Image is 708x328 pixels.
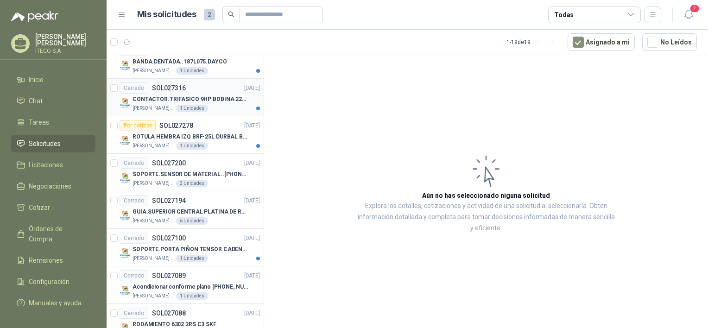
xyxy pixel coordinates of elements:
[642,33,697,51] button: No Leídos
[29,277,70,287] span: Configuración
[11,177,95,195] a: Negociaciones
[107,41,264,79] a: CerradoSOL027317[DATE] Company LogoBANDA.DENTADA..187L075.DAYCO[PERSON_NAME] Educación1 Unidades
[133,245,248,254] p: SOPORTE.PORTA PIÑON TENSOR CADENA..[PHONE_NUMBER].BIELOMATIK 1769
[244,234,260,243] p: [DATE]
[680,6,697,23] button: 2
[120,60,131,71] img: Company Logo
[133,57,227,66] p: BANDA.DENTADA..187L075.DAYCO
[204,9,215,20] span: 2
[120,158,148,169] div: Cerrado
[11,114,95,131] a: Tareas
[568,33,635,51] button: Asignado a mi
[133,67,174,75] p: [PERSON_NAME] Educación
[133,180,174,187] p: [PERSON_NAME] Educación
[107,229,264,266] a: CerradoSOL027100[DATE] Company LogoSOPORTE.PORTA PIÑON TENSOR CADENA..[PHONE_NUMBER].BIELOMATIK 1...
[133,292,174,300] p: [PERSON_NAME] Educación
[133,95,248,104] p: CONTACTOR.TRIFASICO 9HP BOBINA 220V 25AMP..3RT2026-1AN24 1NA+1NC.SIEMENS
[107,79,264,116] a: CerradoSOL027316[DATE] Company LogoCONTACTOR.TRIFASICO 9HP BOBINA 220V 25AMP..3RT2026-1AN24 1NA+1...
[244,159,260,168] p: [DATE]
[120,233,148,244] div: Cerrado
[11,11,58,22] img: Logo peakr
[159,122,193,129] p: SOL027278
[133,283,248,291] p: Acondicionar conforme plano [PHONE_NUMBER]
[11,71,95,88] a: Inicio
[120,135,131,146] img: Company Logo
[11,294,95,312] a: Manuales y ayuda
[11,92,95,110] a: Chat
[176,180,208,187] div: 2 Unidades
[29,181,71,191] span: Negociaciones
[11,199,95,216] a: Cotizar
[228,11,234,18] span: search
[244,271,260,280] p: [DATE]
[107,116,264,154] a: Por cotizarSOL027278[DATE] Company LogoROTULA HEMBRA IZQ BRF-25L DURBAL B ROT-BRF-25L[PERSON_NAME...
[152,235,186,241] p: SOL027100
[120,195,148,206] div: Cerrado
[29,160,63,170] span: Licitaciones
[11,220,95,248] a: Órdenes de Compra
[244,309,260,318] p: [DATE]
[422,190,550,201] h3: Aún no has seleccionado niguna solicitud
[176,67,208,75] div: 1 Unidades
[35,48,95,54] p: ITECO S.A
[29,96,43,106] span: Chat
[29,298,82,308] span: Manuales y ayuda
[176,255,208,262] div: 1 Unidades
[11,135,95,152] a: Solicitudes
[133,208,248,216] p: GUIA.SUPERIOR CENTRAL PLATINA DE RAMA..[PHONE_NUMBER].BOBST 1260
[120,97,131,108] img: Company Logo
[120,285,131,296] img: Company Logo
[152,310,186,316] p: SOL027088
[35,33,95,46] p: [PERSON_NAME] [PERSON_NAME]
[152,160,186,166] p: SOL027200
[133,170,248,179] p: SOPORTE.SENSOR DE MATERIAL..[PHONE_NUMBER].KOLBUS
[120,270,148,281] div: Cerrado
[176,142,208,150] div: 1 Unidades
[152,197,186,204] p: SOL027194
[120,308,148,319] div: Cerrado
[176,105,208,112] div: 1 Unidades
[137,8,196,21] h1: Mis solicitudes
[29,117,49,127] span: Tareas
[29,139,61,149] span: Solicitudes
[244,121,260,130] p: [DATE]
[29,75,44,85] span: Inicio
[133,132,248,141] p: ROTULA HEMBRA IZQ BRF-25L DURBAL B ROT-BRF-25L
[176,292,208,300] div: 1 Unidades
[506,35,560,50] div: 1 - 19 de 19
[107,266,264,304] a: CerradoSOL027089[DATE] Company LogoAcondicionar conforme plano [PHONE_NUMBER][PERSON_NAME] Educac...
[133,105,174,112] p: [PERSON_NAME] Educación
[29,255,63,265] span: Remisiones
[107,191,264,229] a: CerradoSOL027194[DATE] Company LogoGUIA.SUPERIOR CENTRAL PLATINA DE RAMA..[PHONE_NUMBER].BOBST 12...
[29,224,87,244] span: Órdenes de Compra
[689,4,700,13] span: 2
[152,85,186,91] p: SOL027316
[244,196,260,205] p: [DATE]
[176,217,208,225] div: 6 Unidades
[29,202,50,213] span: Cotizar
[11,252,95,269] a: Remisiones
[357,201,615,234] p: Explora los detalles, cotizaciones y actividad de una solicitud al seleccionarla. Obtén informaci...
[120,120,156,131] div: Por cotizar
[11,156,95,174] a: Licitaciones
[152,272,186,279] p: SOL027089
[120,82,148,94] div: Cerrado
[244,84,260,93] p: [DATE]
[133,217,174,225] p: [PERSON_NAME] Educación
[120,172,131,183] img: Company Logo
[120,247,131,259] img: Company Logo
[133,142,174,150] p: [PERSON_NAME] Educación
[120,210,131,221] img: Company Logo
[11,273,95,290] a: Configuración
[133,255,174,262] p: [PERSON_NAME] Educación
[107,154,264,191] a: CerradoSOL027200[DATE] Company LogoSOPORTE.SENSOR DE MATERIAL..[PHONE_NUMBER].KOLBUS[PERSON_NAME]...
[554,10,574,20] div: Todas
